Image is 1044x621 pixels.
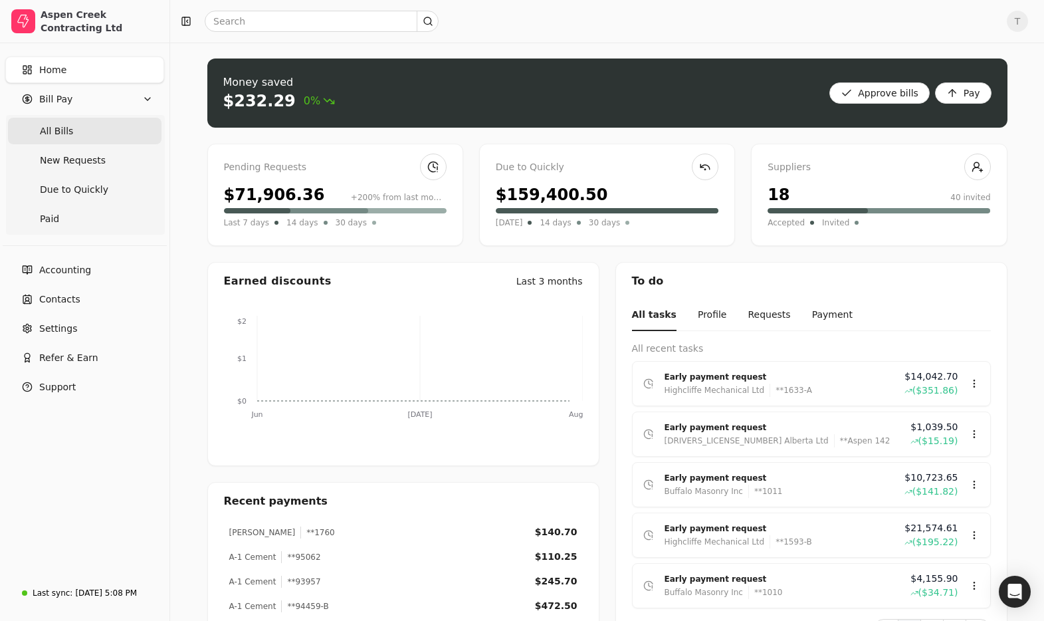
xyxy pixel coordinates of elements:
button: Support [5,374,164,400]
tspan: Aug [569,410,583,419]
button: Payment [812,300,853,331]
span: $21,574.61 [904,521,958,535]
div: Suppliers [768,160,990,175]
div: Last 3 months [516,275,583,289]
div: To do [616,263,1007,300]
span: ($15.19) [918,434,958,448]
button: Refer & Earn [5,344,164,371]
div: Highcliffe Mechanical Ltd [665,535,765,549]
a: Paid [8,205,161,232]
div: Open Intercom Messenger [999,576,1031,608]
tspan: [DATE] [407,410,432,419]
span: Due to Quickly [40,183,108,197]
a: Due to Quickly [8,176,161,203]
div: Money saved [223,74,336,90]
button: Profile [698,300,727,331]
div: A-1 Cement [229,600,276,612]
span: ($34.71) [918,586,958,600]
tspan: $1 [237,354,247,363]
tspan: $0 [237,397,247,406]
span: Support [39,380,76,394]
button: All tasks [632,300,677,331]
div: Aspen Creek Contracting Ltd [41,8,158,35]
span: $1,039.50 [910,420,958,434]
button: Requests [748,300,790,331]
div: +200% from last month [351,191,447,203]
div: $110.25 [535,550,577,564]
span: 0% [304,93,335,109]
a: All Bills [8,118,161,144]
div: [DATE] 5:08 PM [75,587,137,599]
div: Early payment request [665,572,900,586]
span: [DATE] [496,216,523,229]
tspan: Jun [251,410,262,419]
div: A-1 Cement [229,551,276,563]
div: 18 [768,183,789,207]
a: New Requests [8,147,161,174]
button: Bill Pay [5,86,164,112]
div: Buffalo Masonry Inc [665,485,743,498]
span: ($351.86) [912,384,958,398]
div: Last sync: [33,587,72,599]
span: Last 7 days [224,216,270,229]
a: Contacts [5,286,164,312]
span: All Bills [40,124,73,138]
span: Bill Pay [39,92,72,106]
a: Settings [5,315,164,342]
div: $159,400.50 [496,183,608,207]
span: Refer & Earn [39,351,98,365]
span: $10,723.65 [904,471,958,485]
span: 14 days [540,216,571,229]
button: Approve bills [829,82,930,104]
span: 30 days [589,216,620,229]
tspan: $2 [237,317,247,326]
div: $140.70 [535,525,577,539]
span: Home [39,63,66,77]
div: Early payment request [665,471,894,485]
div: $71,906.36 [224,183,325,207]
div: Buffalo Masonry Inc [665,586,743,599]
div: Early payment request [665,421,900,434]
div: A-1 Cement [229,576,276,588]
div: All recent tasks [632,342,991,356]
a: Accounting [5,257,164,283]
button: T [1007,11,1028,32]
div: Earned discounts [224,273,332,289]
span: $4,155.90 [910,572,958,586]
span: Accounting [39,263,91,277]
span: Settings [39,322,77,336]
span: $14,042.70 [904,370,958,384]
a: Home [5,57,164,83]
div: Due to Quickly [496,160,718,175]
div: Early payment request [665,370,894,384]
span: Paid [40,212,59,226]
div: $232.29 [223,90,296,112]
span: 14 days [286,216,318,229]
div: 40 invited [950,191,990,203]
span: Contacts [39,293,80,307]
div: [DRIVERS_LICENSE_NUMBER] Alberta Ltd [665,434,829,447]
div: Pending Requests [224,160,447,175]
span: ($141.82) [912,485,958,499]
a: Last sync:[DATE] 5:08 PM [5,581,164,605]
span: New Requests [40,154,106,168]
div: **Aspen 142 [834,434,890,447]
button: Pay [935,82,992,104]
span: 30 days [336,216,367,229]
div: Early payment request [665,522,894,535]
div: [PERSON_NAME] [229,527,296,539]
div: Highcliffe Mechanical Ltd [665,384,765,397]
span: ($195.22) [912,535,958,549]
div: Recent payments [208,483,599,520]
span: Accepted [768,216,805,229]
div: $472.50 [535,599,577,613]
span: Invited [822,216,849,229]
div: $245.70 [535,574,577,588]
input: Search [205,11,439,32]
